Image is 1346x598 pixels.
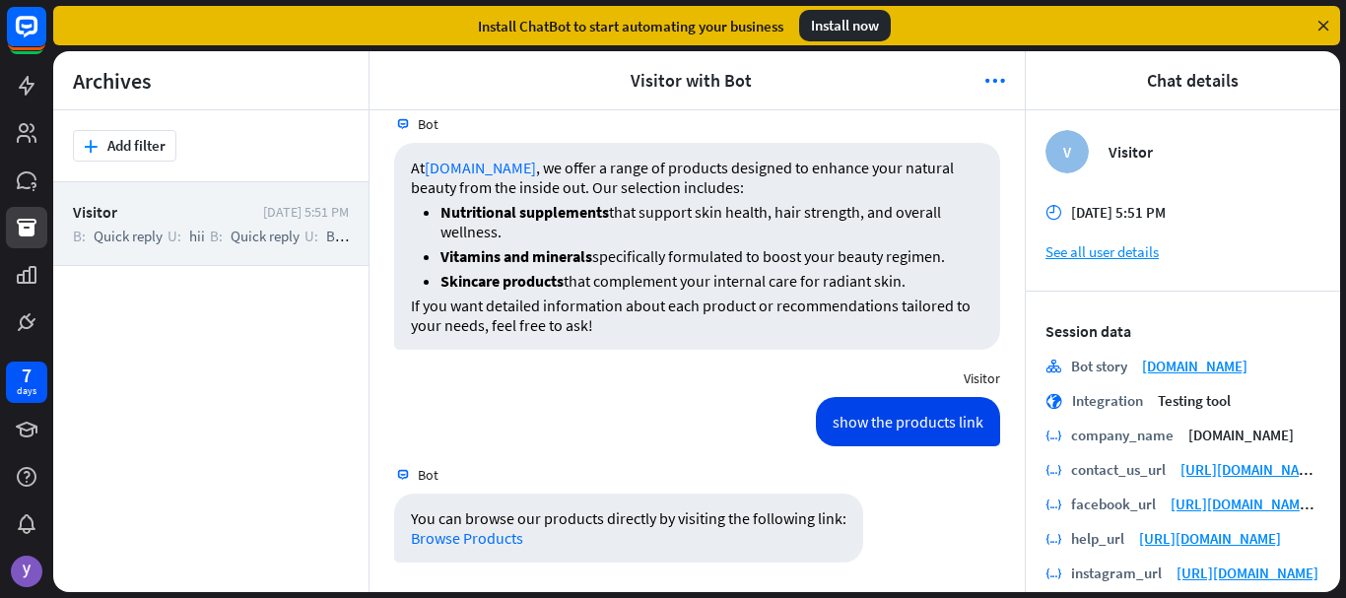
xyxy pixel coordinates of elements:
[6,362,47,403] a: 7 days
[1045,393,1062,409] i: globe
[1180,460,1322,479] a: [URL][DOMAIN_NAME]
[1071,529,1124,548] div: help_url
[326,227,409,245] span: Back to Menu
[478,17,783,35] div: Install ChatBot to start automating your business
[53,51,369,110] header: Archives
[22,366,32,384] div: 7
[73,227,86,245] span: B:
[1071,495,1156,513] div: facebook_url
[1071,357,1127,375] div: Bot story
[17,384,36,398] div: days
[1188,426,1294,444] span: [DOMAIN_NAME]
[1045,205,1061,221] i: time
[1026,51,1340,110] header: Chat details
[168,227,181,245] span: U:
[1139,529,1281,548] a: [URL][DOMAIN_NAME]
[418,466,438,484] span: Bot
[440,271,983,291] li: that complement your internal care for radiant skin.
[1045,130,1089,173] div: V
[94,227,163,245] span: Quick reply
[1045,565,1061,581] i: variable
[1142,357,1247,375] a: [DOMAIN_NAME]
[440,202,983,241] li: that support skin health, hair strength, and overall wellness.
[263,203,349,221] div: [DATE] 5:51 PM
[1045,321,1320,341] div: Session data
[440,271,564,291] strong: Skincare products
[411,508,846,528] p: You can browse our products directly by visiting the following link:
[1071,564,1162,582] div: instagram_url
[1109,142,1320,162] div: Visitor
[409,69,973,92] span: Visitor with Bot
[1045,359,1061,374] i: stories
[1045,462,1061,478] i: variable
[425,158,536,177] a: [DOMAIN_NAME]
[799,10,891,41] div: Install now
[73,202,253,222] div: Visitor
[1045,242,1320,261] a: See all user details
[411,296,983,335] p: If you want detailed information about each product or recommendations tailored to your needs, fe...
[210,227,223,245] span: B:
[411,528,523,548] a: Browse Products
[84,140,98,153] i: plus
[1071,203,1166,222] span: [DATE] 5:51 PM
[964,369,1000,387] span: Visitor
[304,227,318,245] span: U:
[984,71,1005,91] i: more_horiz
[1071,426,1174,444] div: company_name
[73,130,176,162] button: plusAdd filter
[440,246,983,266] li: specifically formulated to boost your beauty regimen.
[418,115,438,133] span: Bot
[440,202,609,222] strong: Nutritional supplements
[189,227,205,245] span: hii
[440,246,592,266] strong: Vitamins and minerals
[1045,428,1061,443] i: variable
[1158,391,1231,410] span: Testing tool
[1072,391,1143,410] div: Integration
[816,397,1000,446] div: show the products link
[1045,497,1061,512] i: variable
[16,8,75,67] button: Open LiveChat chat widget
[411,158,983,197] p: At , we offer a range of products designed to enhance your natural beauty from the inside out. Ou...
[1071,460,1166,479] div: contact_us_url
[231,227,300,245] span: Quick reply
[1177,564,1318,582] a: [URL][DOMAIN_NAME]
[1045,531,1061,547] i: variable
